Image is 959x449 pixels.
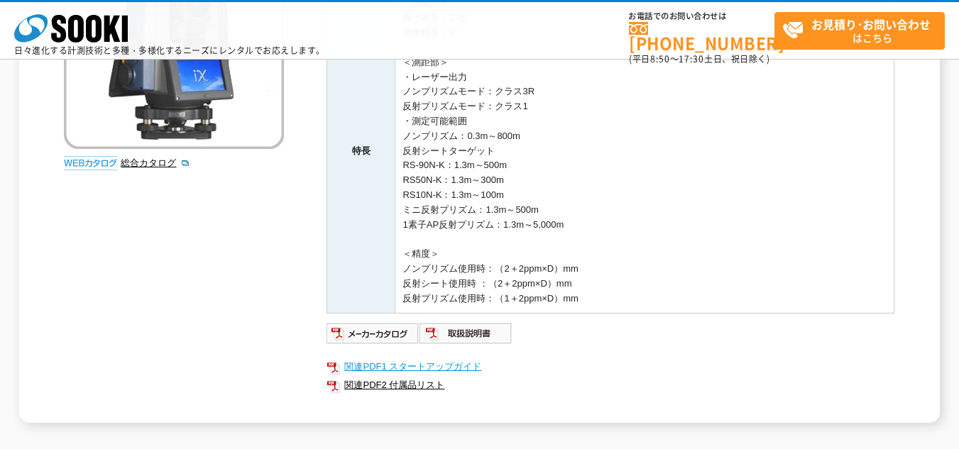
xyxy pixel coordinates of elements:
[420,322,513,345] img: 取扱説明書
[774,12,945,50] a: お見積り･お問い合わせはこちら
[327,322,420,345] img: メーカーカタログ
[629,22,774,51] a: [PHONE_NUMBER]
[64,156,117,170] img: webカタログ
[811,16,931,33] strong: お見積り･お問い合わせ
[420,332,513,343] a: 取扱説明書
[327,376,894,394] a: 関連PDF2 付属品リスト
[679,52,704,65] span: 17:30
[327,332,420,343] a: メーカーカタログ
[629,12,774,21] span: お電話でのお問い合わせは
[782,13,944,48] span: はこちら
[650,52,670,65] span: 8:50
[14,46,325,55] p: 日々進化する計測技術と多種・多様化するニーズにレンタルでお応えします。
[121,157,190,168] a: 総合カタログ
[629,52,769,65] span: (平日 ～ 土日、祝日除く)
[327,357,894,376] a: 関連PDF1 スタートアップガイド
